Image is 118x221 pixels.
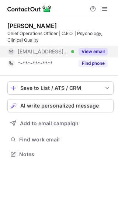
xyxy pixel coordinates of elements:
span: Find work email [19,136,111,143]
span: Notes [19,151,111,158]
button: Notes [7,149,114,159]
button: Reveal Button [79,48,108,55]
button: save-profile-one-click [7,81,114,95]
div: [PERSON_NAME] [7,22,57,29]
span: AI write personalized message [20,103,99,109]
button: Reveal Button [79,60,108,67]
div: Chief Operations Officer | C.E.O. | Psychology, Clinical Quality [7,30,114,43]
span: [EMAIL_ADDRESS][DOMAIN_NAME] [18,48,69,55]
img: ContactOut v5.3.10 [7,4,52,13]
button: Find work email [7,134,114,145]
button: AI write personalized message [7,99,114,112]
div: Save to List / ATS / CRM [20,85,101,91]
button: Add to email campaign [7,117,114,130]
span: Add to email campaign [20,120,79,126]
